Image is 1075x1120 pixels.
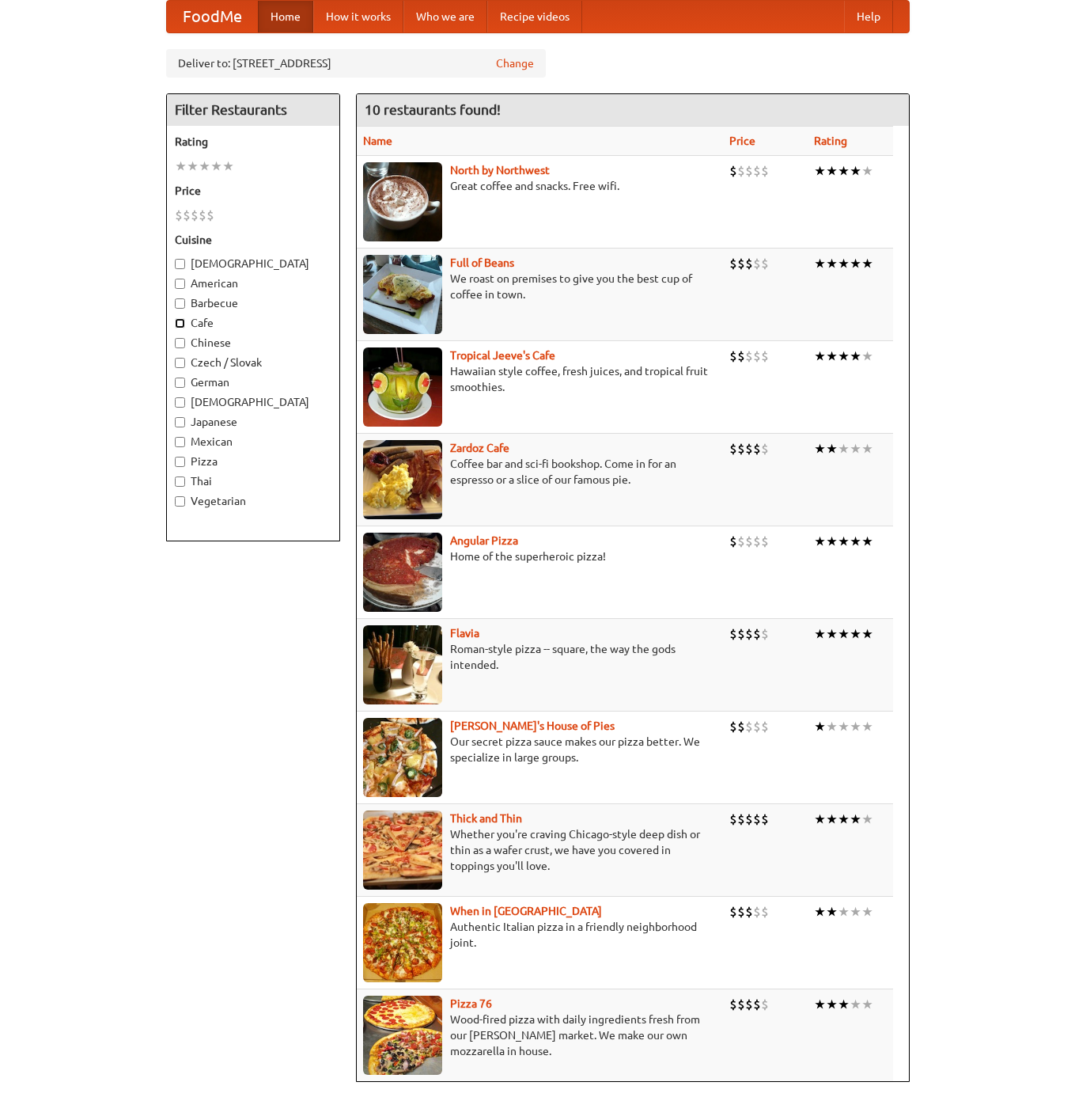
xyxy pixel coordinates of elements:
li: ★ [861,996,873,1013]
label: American [175,275,331,291]
li: $ [745,625,753,643]
li: $ [737,903,745,921]
li: $ [729,996,737,1013]
label: Chinese [175,335,331,351]
a: Pizza 76 [450,997,492,1010]
img: luigis.jpg [363,718,442,797]
li: $ [753,162,761,180]
img: north.jpg [363,162,442,241]
li: $ [729,347,737,365]
li: ★ [861,255,873,272]
li: ★ [814,162,826,180]
p: Our secret pizza sauce makes our pizza better. We specialize in large groups. [363,734,717,765]
li: ★ [861,347,873,365]
b: Angular Pizza [450,534,518,547]
img: beans.jpg [363,255,442,334]
li: $ [745,533,753,550]
li: $ [737,440,745,457]
label: Pizza [175,454,331,469]
h5: Rating [175,134,331,150]
input: American [175,279,185,289]
h4: Filter Restaurants [167,94,339,126]
label: German [175,374,331,390]
li: ★ [826,996,838,1013]
a: Name [363,135,392,147]
li: ★ [814,533,826,550]
a: Thick and Thin [450,812,522,825]
li: ★ [861,903,873,921]
li: ★ [838,996,850,1013]
label: Mexican [175,434,331,450]
label: Thai [175,473,331,489]
li: $ [183,207,191,224]
input: Czech / Slovak [175,358,185,368]
label: [DEMOGRAPHIC_DATA] [175,394,331,410]
img: angular.jpg [363,533,442,612]
li: ★ [838,162,850,180]
li: ★ [826,162,838,180]
a: Rating [814,135,847,147]
li: ★ [814,255,826,272]
li: $ [737,347,745,365]
p: Roman-style pizza -- square, the way the gods intended. [363,641,717,673]
li: ★ [850,255,861,272]
p: Authentic Italian pizza in a friendly neighborhood joint. [363,919,717,951]
li: $ [753,811,761,828]
li: $ [753,440,761,457]
li: $ [729,162,737,180]
li: ★ [814,903,826,921]
li: $ [745,718,753,735]
li: ★ [838,811,850,828]
a: Full of Beans [450,256,514,269]
li: $ [761,255,769,272]
li: ★ [861,718,873,735]
li: $ [761,625,769,643]
input: Vegetarian [175,496,185,507]
a: Change [496,55,534,71]
li: $ [753,903,761,921]
li: $ [729,811,737,828]
b: Zardoz Cafe [450,442,509,454]
li: $ [737,625,745,643]
li: $ [753,347,761,365]
li: $ [745,255,753,272]
h5: Cuisine [175,232,331,248]
label: Czech / Slovak [175,355,331,370]
li: ★ [850,162,861,180]
li: ★ [850,996,861,1013]
li: ★ [826,440,838,457]
p: Hawaiian style coffee, fresh juices, and tropical fruit smoothies. [363,363,717,395]
img: thick.jpg [363,811,442,890]
b: When in [GEOGRAPHIC_DATA] [450,905,602,917]
li: ★ [838,903,850,921]
a: Tropical Jeeve's Cafe [450,349,555,362]
li: $ [745,903,753,921]
li: $ [761,718,769,735]
label: Cafe [175,315,331,331]
input: Japanese [175,417,185,427]
li: $ [761,347,769,365]
label: Barbecue [175,295,331,311]
p: Coffee bar and sci-fi bookshop. Come in for an espresso or a slice of our famous pie. [363,456,717,488]
li: $ [175,207,183,224]
li: $ [745,811,753,828]
p: Wood-fired pizza with daily ingredients fresh from our [PERSON_NAME] market. We make our own mozz... [363,1012,717,1059]
li: ★ [826,811,838,828]
li: ★ [814,347,826,365]
li: ★ [838,718,850,735]
input: Cafe [175,318,185,328]
b: [PERSON_NAME]'s House of Pies [450,719,615,732]
li: $ [737,255,745,272]
input: Chinese [175,338,185,348]
img: zardoz.jpg [363,440,442,519]
li: $ [761,162,769,180]
li: $ [753,255,761,272]
li: $ [753,625,761,643]
li: ★ [850,440,861,457]
a: FoodMe [167,1,258,32]
li: ★ [838,255,850,272]
li: ★ [861,811,873,828]
li: $ [729,903,737,921]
